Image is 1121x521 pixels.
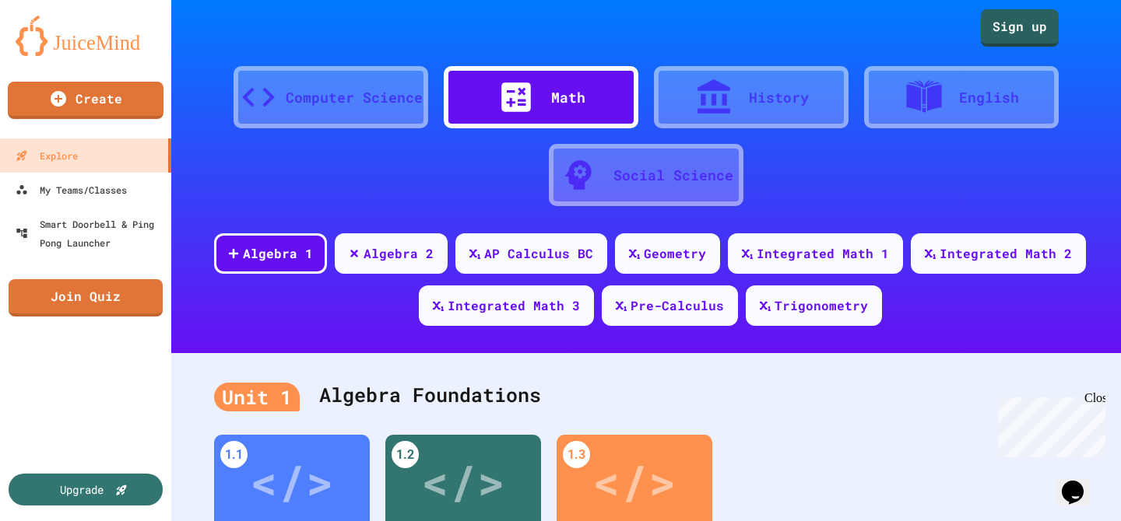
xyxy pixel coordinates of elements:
[16,215,165,252] div: Smart Doorbell & Ping Pong Launcher
[286,87,423,108] div: Computer Science
[940,244,1072,263] div: Integrated Math 2
[613,165,733,186] div: Social Science
[16,180,127,199] div: My Teams/Classes
[392,441,419,468] div: 1.2
[421,446,505,516] div: </>
[775,296,868,315] div: Trigonometry
[6,6,107,99] div: Chat with us now!Close
[757,244,889,263] div: Integrated Math 1
[8,82,163,119] a: Create
[250,446,334,516] div: </>
[981,9,1059,47] a: Sign up
[9,279,163,316] a: Join Quiz
[214,365,1078,427] div: Algebra Foundations
[992,391,1105,457] iframe: chat widget
[644,244,706,263] div: Geometry
[551,87,585,108] div: Math
[448,296,580,315] div: Integrated Math 3
[16,146,78,165] div: Explore
[592,446,676,516] div: </>
[16,16,156,56] img: logo-orange.svg
[484,244,593,263] div: AP Calculus BC
[749,87,809,108] div: History
[959,87,1019,108] div: English
[1056,459,1105,505] iframe: chat widget
[243,244,313,263] div: Algebra 1
[220,441,248,468] div: 1.1
[563,441,590,468] div: 1.3
[214,383,300,412] div: Unit 1
[631,296,724,315] div: Pre-Calculus
[60,481,104,498] div: Upgrade
[364,244,434,263] div: Algebra 2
